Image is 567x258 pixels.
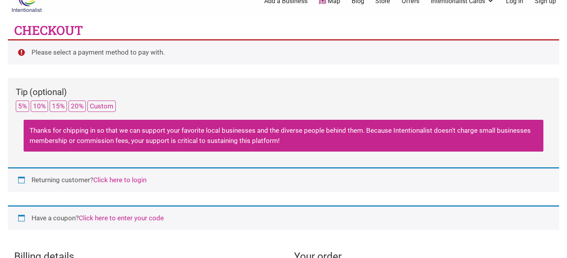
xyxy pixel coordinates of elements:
button: 15% [50,101,67,112]
div: Have a coupon? [8,205,559,230]
a: Enter your coupon code [79,214,164,222]
button: Custom [87,101,116,112]
button: 10% [31,101,48,112]
h1: Checkout [14,22,83,39]
button: 5% [16,101,29,112]
div: Returning customer? [8,167,559,192]
div: Tip (optional) [16,86,551,101]
li: Please select a payment method to pay with. [31,47,546,58]
a: Click here to login [93,176,146,184]
button: 20% [69,101,86,112]
div: Thanks for chipping in so that we can support your favorite local businesses and the diverse peop... [24,120,543,152]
